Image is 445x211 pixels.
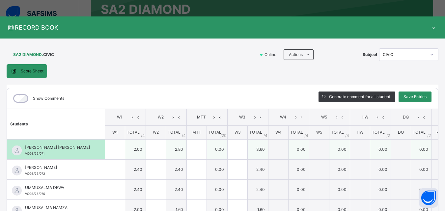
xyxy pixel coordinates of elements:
img: default.svg [12,186,22,196]
span: UMMUSALMA HAMZA [25,205,90,211]
span: / 4 [304,133,308,139]
span: RECORD BOOK [7,23,429,32]
span: Online [264,52,280,58]
span: MTT [192,114,211,120]
span: W1 [112,130,118,135]
span: Actions [289,52,303,58]
span: W1 [110,114,129,120]
span: DQ [398,130,404,135]
span: Score Sheet [21,68,43,74]
td: 0.00 [289,159,309,179]
td: 2.40 [248,159,268,179]
span: VOGS/25/071 [25,152,44,155]
span: / 4 [264,133,267,139]
span: CIVIC [43,52,54,58]
button: Open asap [419,188,438,208]
span: TOTAL [331,130,344,135]
span: TOTAL [127,130,140,135]
span: [PERSON_NAME] [25,165,90,171]
span: W3 [233,114,252,120]
label: Show Comments [33,95,64,101]
td: 0.00 [370,139,391,159]
td: 2.00 [125,139,146,159]
span: Generate comment for all student [329,94,390,100]
span: W5 [314,114,334,120]
span: W2 [151,114,170,120]
div: CIVIC [383,52,426,58]
td: 0.00 [289,139,309,159]
td: 0.00 [411,159,432,179]
td: 2.40 [166,179,187,199]
td: 2.80 [166,139,187,159]
img: default.svg [12,166,22,175]
td: 3.60 [248,139,268,159]
span: VOGS/25/070 [25,192,45,196]
td: 0.00 [207,139,228,159]
span: W2 [153,130,159,135]
span: W5 [316,130,322,135]
span: / 4 [182,133,186,139]
span: VOGS/25/072 [25,172,45,175]
span: W3 [235,130,241,135]
span: / 20 [220,133,227,139]
span: / 2 [427,133,431,139]
span: HW [357,130,363,135]
span: [PERSON_NAME] [PERSON_NAME] [25,145,90,150]
td: 2.40 [125,179,146,199]
td: 0.00 [411,179,432,199]
td: 0.00 [329,179,350,199]
span: / 4 [345,133,349,139]
span: TOTAL [372,130,385,135]
td: 2.40 [125,159,146,179]
td: 0.00 [329,159,350,179]
span: DQ [396,114,415,120]
td: 2.40 [248,179,268,199]
td: 0.00 [207,159,228,179]
span: HW [355,114,375,120]
span: Subject [363,52,377,58]
span: TOTAL [290,130,303,135]
span: Students [10,121,28,126]
td: 0.00 [370,179,391,199]
span: TOTAL [249,130,262,135]
span: UMMUSALMA DEWA [25,185,90,191]
span: TOTAL [209,130,221,135]
span: / 2 [386,133,390,139]
td: 0.00 [329,139,350,159]
span: TOTAL [413,130,426,135]
td: 0.00 [289,179,309,199]
span: MTT [192,130,201,135]
span: TOTAL [168,130,181,135]
span: SA2 DIAMOND : [13,52,43,58]
img: default.svg [12,145,22,155]
td: 0.00 [207,179,228,199]
span: W4 [273,114,293,120]
td: 0.00 [370,159,391,179]
div: × [429,23,438,32]
td: 0.00 [411,139,432,159]
td: 2.40 [166,159,187,179]
span: / 4 [141,133,145,139]
span: Save Entries [403,94,427,100]
span: W4 [275,130,282,135]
